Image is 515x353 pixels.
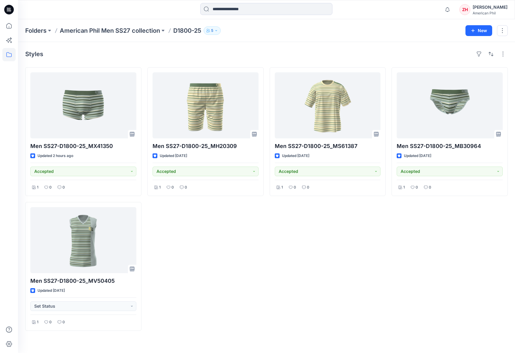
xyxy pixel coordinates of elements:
a: Men SS27-D1800-25_MH20309 [153,72,259,138]
p: Men SS27-D1800-25_MH20309 [153,142,259,150]
a: Men SS27-D1800-25_MV50405 [30,207,136,273]
a: Men SS27-D1800-25_MS61387 [275,72,381,138]
p: Updated 2 hours ago [38,153,73,159]
div: American Phil [473,11,507,15]
p: 0 [62,319,65,325]
p: Updated [DATE] [404,153,431,159]
p: 1 [37,184,38,191]
div: [PERSON_NAME] [473,4,507,11]
p: 5 [211,27,213,34]
p: 0 [294,184,296,191]
a: Men SS27-D1800-25_MX41350 [30,72,136,138]
p: Updated [DATE] [282,153,309,159]
p: 1 [159,184,161,191]
p: Men SS27-D1800-25_MS61387 [275,142,381,150]
p: 0 [62,184,65,191]
p: 0 [171,184,174,191]
a: Men SS27-D1800-25_MB30964 [397,72,503,138]
a: Folders [25,26,47,35]
p: 0 [416,184,418,191]
a: American Phil Men SS27 collection [60,26,160,35]
p: 0 [49,319,52,325]
p: 1 [37,319,38,325]
p: 0 [49,184,52,191]
button: New [465,25,492,36]
p: D1800-25 [173,26,201,35]
h4: Styles [25,50,43,58]
p: 1 [281,184,283,191]
p: 0 [307,184,309,191]
button: 5 [204,26,221,35]
div: ZH [459,4,470,15]
p: Updated [DATE] [38,288,65,294]
p: 0 [185,184,187,191]
p: Updated [DATE] [160,153,187,159]
p: Men SS27-D1800-25_MB30964 [397,142,503,150]
p: Men SS27-D1800-25_MX41350 [30,142,136,150]
p: 1 [403,184,405,191]
p: Men SS27-D1800-25_MV50405 [30,277,136,285]
p: 0 [429,184,431,191]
